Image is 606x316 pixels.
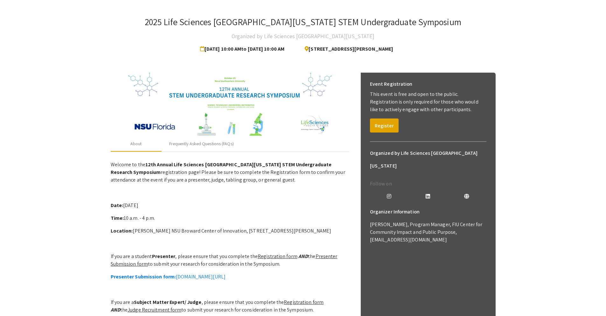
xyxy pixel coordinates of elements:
em: AND [111,306,120,313]
u: Judge Recruitment form [128,306,181,313]
strong: 12th Annual Life Sciences [GEOGRAPHIC_DATA][US_STATE] STEM Undergraduate Research Symposium [111,161,332,176]
div: About [130,140,142,147]
u: Registration form [258,253,297,260]
u: Presenter Submission form [111,253,338,267]
p: [PERSON_NAME] NSU Broward Center of Innovation, [STREET_ADDRESS][PERSON_NAME] [111,227,349,235]
iframe: Chat [5,287,27,311]
em: AND [298,253,308,260]
strong: Subject Matter Expert/ Judge [134,299,202,305]
p: [PERSON_NAME], Program Manager, FIU Center for Community Impact and Public Purpose, [EMAIL_ADDRES... [370,221,486,244]
strong: Time: [111,215,124,221]
strong: Presenter Submission form: [111,273,176,280]
p: Welcome to the registration page! Please be sure to complete the Registration form to confirm you... [111,161,349,184]
p: If you are a , please ensure that you complete the the to submit your research for consideration ... [111,298,349,314]
h6: Event Registration [370,78,413,90]
span: [DATE] 10:00 AM to [DATE] 10:00 AM [200,43,287,55]
p: 10 a.m. - 4 p.m. [111,214,349,222]
div: Frequently Asked Questions (FAQs) [169,140,234,147]
p: Follow on [370,180,486,188]
a: Presenter Submission form:[DOMAIN_NAME][URL] [111,273,226,280]
p: If you are a student , please ensure that you complete the the to submit your research for consid... [111,253,349,268]
button: Register [370,118,399,133]
strong: Date: [111,202,123,209]
h6: Organized by Life Sciences [GEOGRAPHIC_DATA][US_STATE] [370,147,486,172]
p: This event is free and open to the public. Registration is only required for those who would like... [370,90,486,113]
p: [DATE] [111,202,349,209]
h4: Organized by Life Sciences [GEOGRAPHIC_DATA][US_STATE] [232,30,374,43]
span: [STREET_ADDRESS][PERSON_NAME] [300,43,393,55]
u: Registration form [284,299,324,305]
h3: 2025 Life Sciences [GEOGRAPHIC_DATA][US_STATE] STEM Undergraduate Symposium [145,17,461,27]
strong: Location: [111,227,133,234]
h6: Organizer Information [370,205,486,218]
img: 32153a09-f8cb-4114-bf27-cfb6bc84fc69.png [128,73,332,136]
strong: Presenter [152,253,176,260]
